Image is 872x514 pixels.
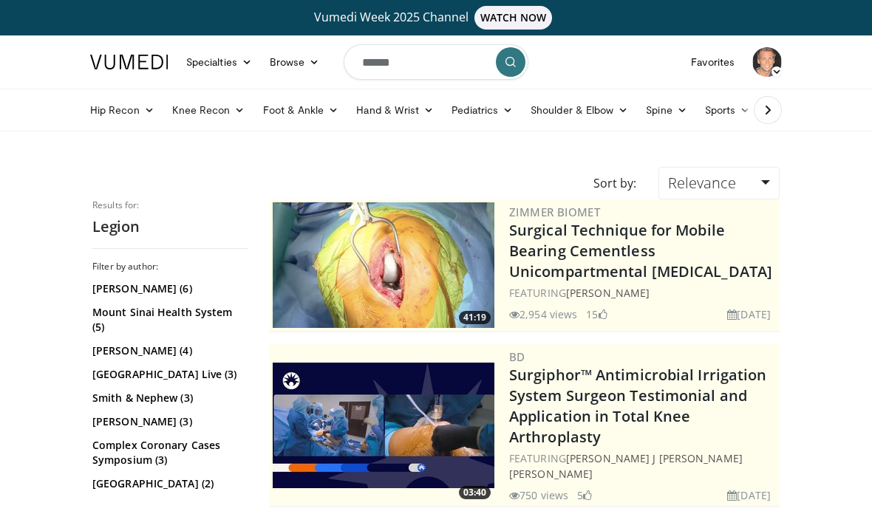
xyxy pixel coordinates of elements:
a: Knee Recon [163,95,254,125]
a: Foot & Ankle [254,95,348,125]
a: [PERSON_NAME] (4) [92,343,244,358]
a: Hand & Wrist [347,95,443,125]
a: [GEOGRAPHIC_DATA] Live (3) [92,367,244,382]
a: Vumedi Week 2025 ChannelWATCH NOW [81,6,791,30]
a: Mount Sinai Health System (5) [92,305,244,335]
a: Surgical Technique for Mobile Bearing Cementless Unicompartmental [MEDICAL_DATA] [509,220,772,281]
div: FEATURING [509,450,777,482]
a: Relevance [658,167,780,199]
a: Smith & Nephew (3) [92,391,244,405]
h2: Legion [92,217,248,236]
li: 15 [586,306,607,322]
li: 2,954 views [509,306,577,322]
li: [DATE] [727,487,771,503]
a: Sports [696,95,760,125]
a: Specialties [177,47,261,77]
img: 70422da6-974a-44ac-bf9d-78c82a89d891.300x170_q85_crop-smart_upscale.jpg [273,363,494,488]
p: Results for: [92,199,248,211]
a: Browse [261,47,329,77]
img: Avatar [752,47,782,77]
span: 41:19 [459,311,491,324]
a: Hip Recon [81,95,163,125]
a: Surgiphor™ Antimicrobial Irrigation System Surgeon Testimonial and Application in Total Knee Arth... [509,365,767,447]
span: WATCH NOW [474,6,553,30]
a: [PERSON_NAME] J [PERSON_NAME] [PERSON_NAME] [509,451,743,481]
li: [DATE] [727,306,771,322]
a: 03:40 [273,363,494,488]
span: Relevance [668,173,736,193]
a: Zimmer Biomet [509,205,600,219]
img: VuMedi Logo [90,55,168,69]
a: [PERSON_NAME] (6) [92,281,244,296]
div: FEATURING [509,285,777,301]
span: 03:40 [459,486,491,499]
a: Complex Coronary Cases Symposium (3) [92,438,244,467]
a: [PERSON_NAME] (3) [92,414,244,429]
a: BD [509,349,525,364]
a: Favorites [682,47,743,77]
a: Pediatrics [443,95,522,125]
h3: Filter by author: [92,261,248,273]
a: [GEOGRAPHIC_DATA] (2) [92,476,244,491]
img: e9ed289e-2b85-4599-8337-2e2b4fe0f32a.300x170_q85_crop-smart_upscale.jpg [273,202,494,328]
input: Search topics, interventions [344,44,528,80]
div: Sort by: [582,167,647,199]
li: 750 views [509,487,568,503]
a: 41:19 [273,202,494,328]
a: [PERSON_NAME] [566,286,650,300]
a: Shoulder & Elbow [522,95,637,125]
a: Spine [637,95,695,125]
li: 5 [577,487,592,503]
